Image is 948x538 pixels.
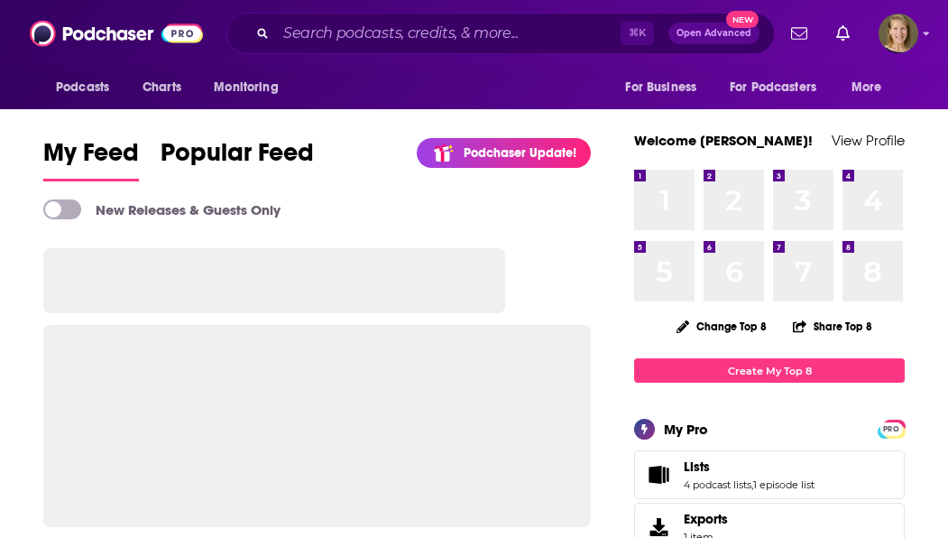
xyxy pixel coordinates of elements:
span: My Feed [43,137,139,179]
span: Exports [684,511,728,527]
a: Show notifications dropdown [829,18,857,49]
span: Popular Feed [161,137,314,179]
a: My Feed [43,137,139,181]
span: Monitoring [214,75,278,100]
button: open menu [43,70,133,105]
span: Lists [634,450,905,499]
span: New [726,11,759,28]
span: Podcasts [56,75,109,100]
button: open menu [718,70,842,105]
a: 1 episode list [753,478,815,491]
button: open menu [839,70,905,105]
button: Show profile menu [879,14,918,53]
a: PRO [880,422,902,435]
a: Lists [684,459,815,475]
button: open menu [201,70,301,105]
div: My Pro [664,421,708,438]
a: Show notifications dropdown [784,18,815,49]
span: Charts [143,75,181,100]
input: Search podcasts, credits, & more... [276,19,621,48]
p: Podchaser Update! [464,145,576,161]
span: Lists [684,459,710,475]
a: View Profile [832,132,905,149]
span: Open Advanced [676,29,751,38]
img: User Profile [879,14,918,53]
button: Share Top 8 [792,309,873,344]
a: Lists [640,462,676,487]
a: New Releases & Guests Only [43,199,281,219]
span: PRO [880,422,902,436]
button: Open AdvancedNew [668,23,759,44]
img: Podchaser - Follow, Share and Rate Podcasts [30,16,203,51]
a: Welcome [PERSON_NAME]! [634,132,813,149]
a: Popular Feed [161,137,314,181]
button: Change Top 8 [666,315,778,338]
span: For Business [625,75,696,100]
a: Charts [131,70,192,105]
span: Logged in as tvdockum [879,14,918,53]
span: For Podcasters [730,75,816,100]
span: More [851,75,882,100]
div: Search podcasts, credits, & more... [226,13,775,54]
a: Create My Top 8 [634,358,905,383]
a: 4 podcast lists [684,478,751,491]
span: , [751,478,753,491]
button: open menu [612,70,719,105]
span: ⌘ K [621,22,654,45]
